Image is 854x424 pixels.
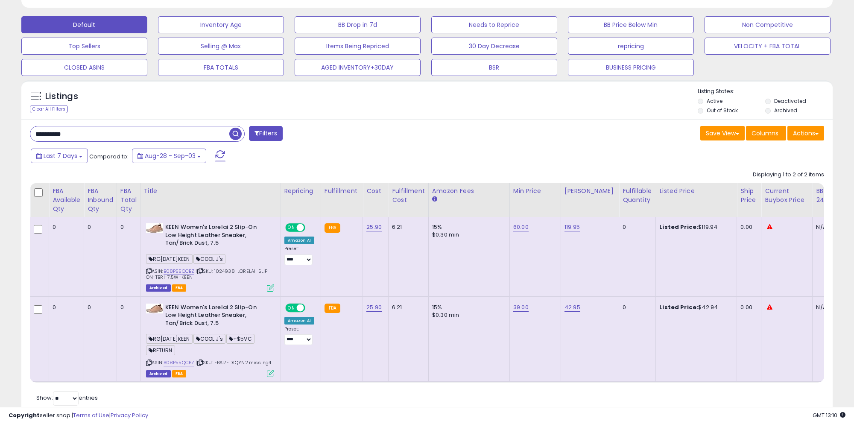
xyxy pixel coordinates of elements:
[564,187,615,196] div: [PERSON_NAME]
[740,223,755,231] div: 0.00
[21,16,147,33] button: Default
[158,16,284,33] button: Inventory Age
[564,303,580,312] a: 42.95
[325,304,340,313] small: FBA
[431,38,557,55] button: 30 Day Decrease
[366,187,385,196] div: Cost
[89,152,129,161] span: Compared to:
[53,223,77,231] div: 0
[568,59,694,76] button: BUSINESS PRICING
[21,38,147,55] button: Top Sellers
[623,223,649,231] div: 0
[120,223,134,231] div: 0
[432,187,506,196] div: Amazon Fees
[164,268,195,275] a: B08P55QCBZ
[705,16,831,33] button: Non Competitive
[366,223,382,231] a: 25.90
[193,254,225,264] span: COOL J's
[132,149,206,163] button: Aug-28 - Sep-03
[53,304,77,311] div: 0
[196,359,271,366] span: | SKU: FBA17FDTQYN2.missing4
[623,304,649,311] div: 0
[44,152,77,160] span: Last 7 Days
[659,187,733,196] div: Listed Price
[752,129,778,137] span: Columns
[700,126,745,140] button: Save View
[392,223,422,231] div: 6.21
[146,223,163,233] img: 311p+bYtmzL._SL40_.jpg
[286,224,297,231] span: ON
[707,97,722,105] label: Active
[816,304,844,311] div: N/A
[146,268,270,281] span: | SKU: 1024938-LORELAII SLIP-ON-TBRI-7.5W-KEEN
[513,187,557,196] div: Min Price
[366,303,382,312] a: 25.90
[30,105,68,113] div: Clear All Filters
[88,223,110,231] div: 0
[746,126,786,140] button: Columns
[431,16,557,33] button: Needs to Reprice
[753,171,824,179] div: Displaying 1 to 2 of 2 items
[325,223,340,233] small: FBA
[249,126,282,141] button: Filters
[146,345,175,355] span: RETURN
[146,370,171,377] span: Listings that have been deleted from Seller Central
[88,304,110,311] div: 0
[432,231,503,239] div: $0.30 min
[659,223,730,231] div: $119.94
[284,237,314,244] div: Amazon AI
[295,16,421,33] button: BB Drop in 7d
[705,38,831,55] button: VELOCITY + FBA TOTAL
[9,412,148,420] div: seller snap | |
[813,411,845,419] span: 2025-09-11 13:10 GMT
[146,223,274,291] div: ASIN:
[304,224,317,231] span: OFF
[73,411,109,419] a: Terms of Use
[513,223,529,231] a: 60.00
[392,304,422,311] div: 6.21
[568,38,694,55] button: repricing
[774,97,806,105] label: Deactivated
[295,38,421,55] button: Items Being Repriced
[21,59,147,76] button: CLOSED ASINS
[295,59,421,76] button: AGED INVENTORY+30DAY
[774,107,797,114] label: Archived
[31,149,88,163] button: Last 7 Days
[226,334,254,344] span: +$5VC
[568,16,694,33] button: BB Price Below Min
[120,304,134,311] div: 0
[158,59,284,76] button: FBA TOTALS
[659,304,730,311] div: $42.94
[284,317,314,325] div: Amazon AI
[392,187,425,205] div: Fulfillment Cost
[172,370,187,377] span: FBA
[286,304,297,311] span: ON
[325,187,359,196] div: Fulfillment
[432,223,503,231] div: 15%
[284,246,314,265] div: Preset:
[146,334,193,344] span: RG[DATE]KEEN
[144,187,277,196] div: Title
[158,38,284,55] button: Selling @ Max
[164,359,195,366] a: B08P55QCBZ
[431,59,557,76] button: BSR
[165,304,269,330] b: KEEN Women's Lorelai 2 Slip-On Low Height Leather Sneaker, Tan/Brick Dust, 7.5
[165,223,269,249] b: KEEN Women's Lorelai 2 Slip-On Low Height Leather Sneaker, Tan/Brick Dust, 7.5
[740,187,757,205] div: Ship Price
[146,304,163,313] img: 311p+bYtmzL._SL40_.jpg
[432,311,503,319] div: $0.30 min
[45,91,78,102] h5: Listings
[765,187,809,205] div: Current Buybox Price
[816,223,844,231] div: N/A
[111,411,148,419] a: Privacy Policy
[88,187,113,213] div: FBA inbound Qty
[432,196,437,203] small: Amazon Fees.
[193,334,225,344] span: COOL J's
[513,303,529,312] a: 39.00
[146,284,171,292] span: Listings that have been deleted from Seller Central
[787,126,824,140] button: Actions
[659,303,698,311] b: Listed Price:
[145,152,196,160] span: Aug-28 - Sep-03
[432,304,503,311] div: 15%
[146,254,193,264] span: RG[DATE]KEEN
